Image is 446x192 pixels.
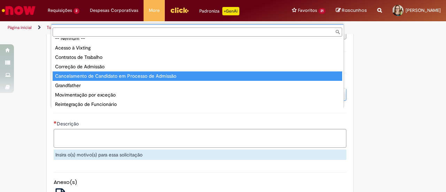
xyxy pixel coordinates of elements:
div: Correção de Admissão [53,62,342,71]
ul: Tipo de solicitação [51,38,344,108]
div: Reintegração de Funcionário [53,100,342,109]
div: Grandfather [53,81,342,90]
div: -- Nenhum -- [53,34,342,43]
div: Acesso à Vixting [53,43,342,53]
div: Movimentação por exceção [53,90,342,100]
div: Cancelamento de Candidato em Processo de Admissão [53,71,342,81]
div: Contratos de Trabalho [53,53,342,62]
